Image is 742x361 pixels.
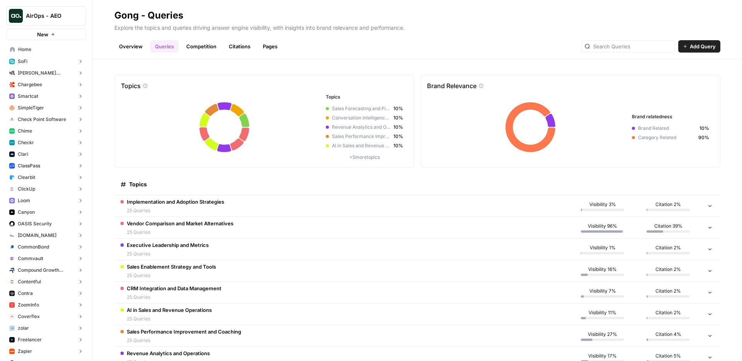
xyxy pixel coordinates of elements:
span: 25 Queries [127,207,224,214]
button: Compound Growth Marketing [6,264,86,276]
button: Clearbit [6,172,86,183]
a: Queries [150,40,179,53]
span: Home [18,46,83,53]
span: Sales Enablement Strategy and Tools [127,263,216,271]
span: Contra [18,290,33,297]
span: 90% [698,134,709,141]
span: 25 Queries [127,337,241,344]
span: Visibility 1% [590,244,616,251]
button: Contra [6,288,86,299]
span: 25 Queries [127,315,212,322]
span: Add Query [690,43,716,50]
span: SoFi [18,58,27,65]
span: Visibility 3% [589,201,616,208]
img: jkhkcar56nid5uw4tq7euxnuco2o [9,82,15,87]
span: 10% [393,105,403,112]
img: mhv33baw7plipcpp00rsngv1nu95 [9,128,15,134]
span: SimpleTiger [18,104,44,111]
p: Brand Relevance [427,81,477,90]
span: Contentful [18,278,41,285]
span: Sales Performance Improvement and Coaching [332,133,390,140]
img: 0idox3onazaeuxox2jono9vm549w [9,209,15,215]
span: Loom [18,197,30,204]
img: 6os5al305rae5m5hhkke1ziqya7s [9,325,15,331]
img: gddfodh0ack4ddcgj10xzwv4nyos [9,117,15,122]
button: Chime [6,125,86,137]
span: Checkr [18,139,34,146]
span: Commvault [18,255,43,262]
button: SoFi [6,56,86,67]
span: 25 Queries [127,229,233,236]
a: Citations [224,40,255,53]
button: [PERSON_NAME] [PERSON_NAME] at Work [6,67,86,79]
button: New [6,29,86,40]
span: Citation 39% [654,223,682,230]
span: Coverflex [18,313,40,320]
span: Freelancer [18,336,42,343]
span: New [37,31,48,38]
span: Visibility 27% [588,331,617,338]
span: 10% [393,124,403,131]
button: ZoomInfo [6,299,86,311]
img: hcm4s7ic2xq26rsmuray6dv1kquq [9,302,15,308]
span: Topics [129,180,147,188]
span: Citation 2% [655,244,681,251]
input: Search Queries [593,43,672,50]
span: Visibility 7% [589,288,616,295]
span: Canyon [18,209,35,216]
img: kaevn8smg0ztd3bicv5o6c24vmo8 [9,267,15,273]
button: Freelancer [6,334,86,346]
img: glq0fklpdxbalhn7i6kvfbbvs11n [9,244,15,250]
img: rkye1xl29jr3pw1t320t03wecljb [9,94,15,99]
span: Sales Forecasting and Pipeline Management [332,105,390,112]
span: 25 Queries [127,250,209,257]
span: Smartcat [18,93,38,100]
img: hlg0wqi1id4i6sbxkcpd2tyblcaw [9,105,15,111]
span: [DOMAIN_NAME] [18,232,56,239]
span: Sales Performance Improvement and Coaching [127,328,241,335]
button: OASIS Security [6,218,86,230]
span: Citation 4% [655,331,681,338]
img: wev6amecshr6l48lvue5fy0bkco1 [9,198,15,203]
img: 8scb49tlb2vriaw9mclg8ae1t35j [9,349,15,354]
span: 25 Queries [127,294,221,301]
span: Citation 2% [655,201,681,208]
img: azd67o9nw473vll9dbscvlvo9wsn [9,291,15,296]
a: Pages [258,40,282,53]
span: Executive Leadership and Metrics [127,241,209,249]
button: Zapier [6,346,86,357]
img: AirOps - AEO Logo [9,9,23,23]
p: Topics [121,81,141,90]
button: Contentful [6,276,86,288]
button: Commvault [6,253,86,264]
span: Revenue Analytics and Operations [127,349,210,357]
span: Citation 5% [655,352,681,359]
img: 78cr82s63dt93a7yj2fue7fuqlci [9,140,15,145]
button: Chargebee [6,79,86,90]
span: AI in Sales and Revenue Operations [127,306,212,314]
span: ZoomInfo [18,301,39,308]
span: [PERSON_NAME] [PERSON_NAME] at Work [18,70,75,77]
span: 10% [393,133,403,140]
span: zolar [18,325,29,332]
img: z4c86av58qw027qbtb91h24iuhub [9,163,15,169]
span: Implementation and Adoption Strategies [127,198,224,206]
img: red1k5sizbc2zfjdzds8kz0ky0wq [9,221,15,226]
span: OASIS Security [18,220,52,227]
span: Clearbit [18,174,35,181]
span: Visibility 96% [588,223,617,230]
span: 10% [699,125,709,132]
span: Compound Growth Marketing [18,267,75,274]
p: Explore the topics and queries driving answer engine visibility, with insights into brand relevan... [114,22,720,32]
span: 10% [393,142,403,149]
button: Workspace: AirOps - AEO [6,6,86,26]
img: a9mur837mohu50bzw3stmy70eh87 [9,337,15,342]
img: 2ud796hvc3gw7qwjscn75txc5abr [9,279,15,284]
span: Visibility 11% [589,309,616,316]
span: Visibility 17% [588,352,617,359]
img: fr92439b8i8d8kixz6owgxh362ib [9,175,15,180]
button: Clari [6,148,86,160]
img: l4muj0jjfg7df9oj5fg31blri2em [9,314,15,319]
span: ClickUp [18,186,35,192]
span: Brand Related [638,125,696,132]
